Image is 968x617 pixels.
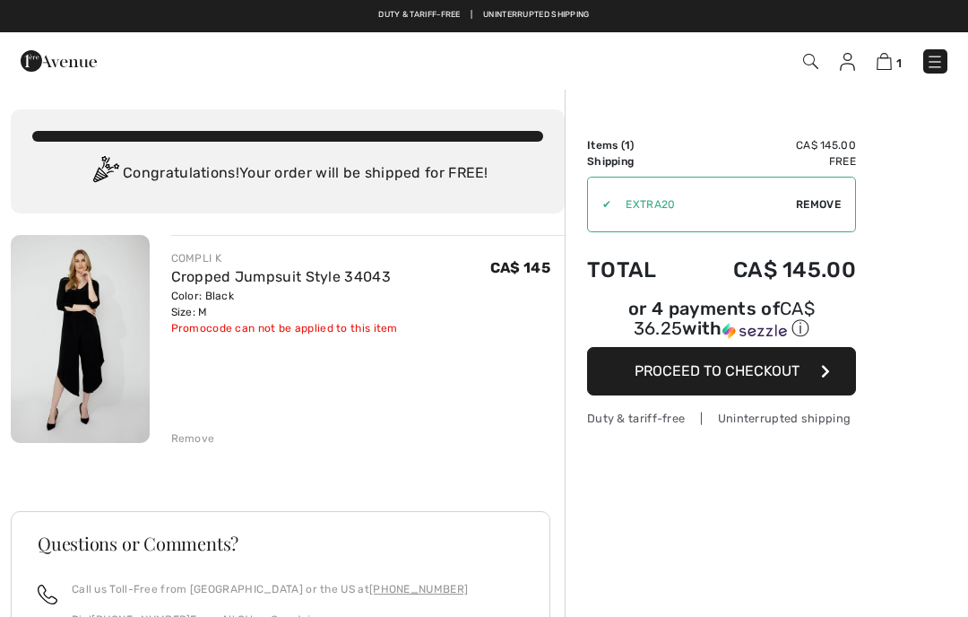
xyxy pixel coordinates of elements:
[369,583,468,595] a: [PHONE_NUMBER]
[587,300,856,347] div: or 4 payments ofCA$ 36.25withSezzle Click to learn more about Sezzle
[171,320,398,336] div: Promocode can not be applied to this item
[38,585,57,604] img: call
[171,250,398,266] div: COMPLI K
[722,323,787,339] img: Sezzle
[171,288,398,320] div: Color: Black Size: M
[21,51,97,68] a: 1ère Avenue
[587,239,684,300] td: Total
[896,56,902,70] span: 1
[796,196,841,213] span: Remove
[171,430,215,447] div: Remove
[840,53,855,71] img: My Info
[877,53,892,70] img: Shopping Bag
[171,268,391,285] a: Cropped Jumpsuit Style 34043
[625,139,630,152] span: 1
[11,235,150,443] img: Cropped Jumpsuit Style 34043
[588,196,611,213] div: ✔
[634,298,815,339] span: CA$ 36.25
[21,43,97,79] img: 1ère Avenue
[611,178,796,231] input: Promo code
[684,137,856,153] td: CA$ 145.00
[72,581,468,597] p: Call us Toll-Free from [GEOGRAPHIC_DATA] or the US at
[32,156,543,192] div: Congratulations! Your order will be shipped for FREE!
[38,534,523,552] h3: Questions or Comments?
[587,347,856,395] button: Proceed to Checkout
[635,362,799,379] span: Proceed to Checkout
[87,156,123,192] img: Congratulation2.svg
[587,410,856,427] div: Duty & tariff-free | Uninterrupted shipping
[926,53,944,71] img: Menu
[587,153,684,169] td: Shipping
[587,137,684,153] td: Items ( )
[684,239,856,300] td: CA$ 145.00
[877,50,902,72] a: 1
[803,54,818,69] img: Search
[490,259,550,276] span: CA$ 145
[587,300,856,341] div: or 4 payments of with
[684,153,856,169] td: Free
